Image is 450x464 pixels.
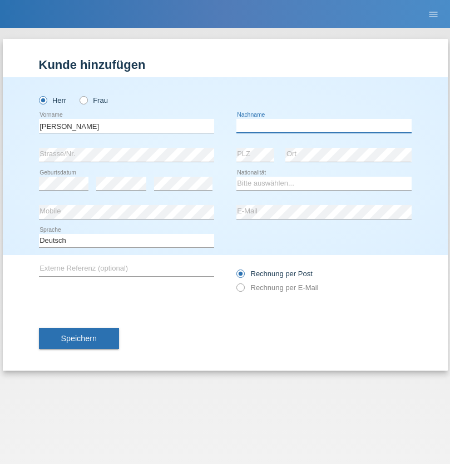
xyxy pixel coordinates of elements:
label: Herr [39,96,67,104]
input: Herr [39,96,46,103]
label: Rechnung per E-Mail [236,283,319,292]
a: menu [422,11,444,17]
i: menu [428,9,439,20]
input: Rechnung per Post [236,270,244,283]
input: Frau [80,96,87,103]
span: Speichern [61,334,97,343]
label: Rechnung per Post [236,270,313,278]
label: Frau [80,96,108,104]
button: Speichern [39,328,119,349]
input: Rechnung per E-Mail [236,283,244,297]
h1: Kunde hinzufügen [39,58,412,72]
